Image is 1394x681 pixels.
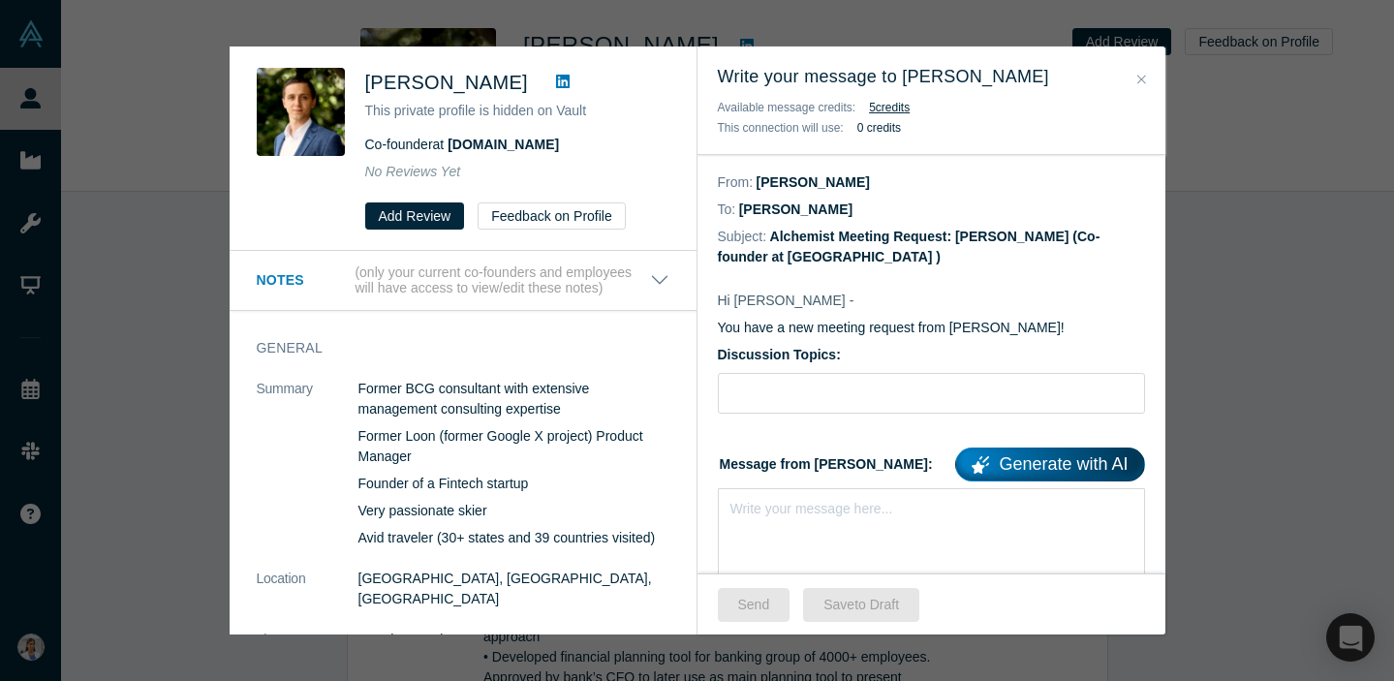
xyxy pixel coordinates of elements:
label: Discussion Topics: [718,345,1145,365]
span: Co-founder at [365,137,560,152]
dd: [PERSON_NAME] [739,201,852,217]
button: 5credits [869,98,910,117]
span: Available message credits: [718,101,856,114]
b: 0 credits [857,121,901,135]
p: Avid traveler (30+ states and 39 countries visited) [358,528,669,548]
p: Former BCG consultant with extensive management consulting expertise [358,379,669,419]
dd: PDT (UTC-07) [358,630,669,650]
span: [PERSON_NAME] [365,72,528,93]
dt: Timezone [257,630,358,670]
a: [DOMAIN_NAME] [448,137,559,152]
h3: General [257,338,642,358]
p: Hi [PERSON_NAME] - [718,291,1145,311]
button: Feedback on Profile [478,202,626,230]
dd: Alchemist Meeting Request: [PERSON_NAME] (Co-founder at [GEOGRAPHIC_DATA] ) [718,229,1100,264]
button: Saveto Draft [803,588,919,622]
button: Send [718,588,790,622]
dt: From: [718,172,754,193]
dt: Location [257,569,358,630]
button: Add Review [365,202,465,230]
p: Founder of a Fintech startup [358,474,669,494]
p: This private profile is hidden on Vault [365,101,669,121]
dd: [PERSON_NAME] [757,174,870,190]
dt: To: [718,200,736,220]
div: rdw-editor [731,495,1132,515]
button: Close [1131,69,1152,91]
button: Notes (only your current co-founders and employees will have access to view/edit these notes) [257,264,669,297]
p: Former Loon (former Google X project) Product Manager [358,426,669,467]
a: Generate with AI [955,448,1144,481]
p: Very passionate skier [358,501,669,521]
h3: Notes [257,270,352,291]
span: No Reviews Yet [365,164,461,179]
dt: Subject: [718,227,767,247]
p: (only your current co-founders and employees will have access to view/edit these notes) [355,264,649,297]
span: This connection will use: [718,121,844,135]
label: Message from [PERSON_NAME]: [718,441,1145,481]
img: Mikhail Kryukov's Profile Image [257,68,345,156]
h3: Write your message to [PERSON_NAME] [718,64,1145,90]
p: You have a new meeting request from [PERSON_NAME]! [718,318,1145,338]
div: rdw-wrapper [718,488,1145,624]
dt: Summary [257,379,358,569]
dd: [GEOGRAPHIC_DATA], [GEOGRAPHIC_DATA], [GEOGRAPHIC_DATA] [358,569,669,609]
